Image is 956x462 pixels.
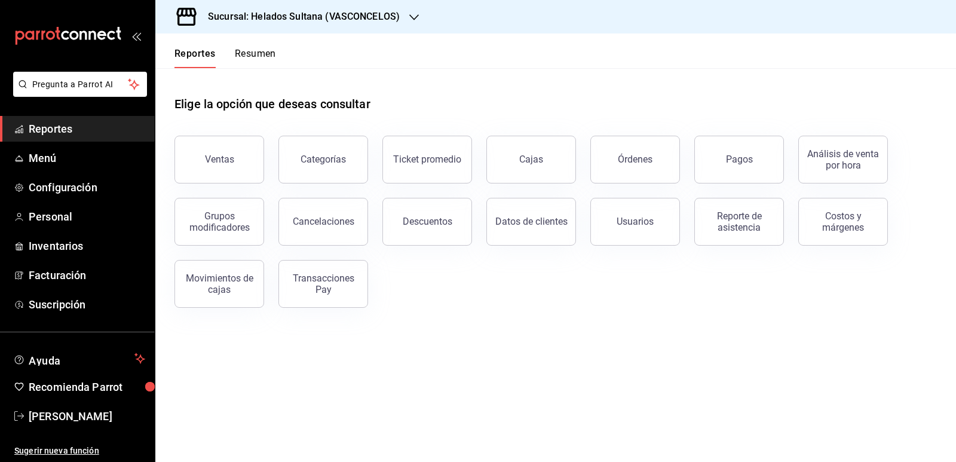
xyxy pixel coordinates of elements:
[29,179,145,195] span: Configuración
[806,210,880,233] div: Costos y márgenes
[278,136,368,183] button: Categorías
[29,209,145,225] span: Personal
[590,136,680,183] button: Órdenes
[798,198,888,246] button: Costos y márgenes
[301,154,346,165] div: Categorías
[495,216,568,227] div: Datos de clientes
[278,198,368,246] button: Cancelaciones
[618,154,652,165] div: Órdenes
[806,148,880,171] div: Análisis de venta por hora
[235,48,276,68] button: Resumen
[29,121,145,137] span: Reportes
[382,198,472,246] button: Descuentos
[590,198,680,246] button: Usuarios
[29,379,145,395] span: Recomienda Parrot
[174,48,276,68] div: navigation tabs
[32,78,128,91] span: Pregunta a Parrot AI
[393,154,461,165] div: Ticket promedio
[286,273,360,295] div: Transacciones Pay
[798,136,888,183] button: Análisis de venta por hora
[382,136,472,183] button: Ticket promedio
[702,210,776,233] div: Reporte de asistencia
[694,198,784,246] button: Reporte de asistencia
[694,136,784,183] button: Pagos
[29,296,145,313] span: Suscripción
[29,267,145,283] span: Facturación
[486,136,576,183] a: Cajas
[198,10,400,24] h3: Sucursal: Helados Sultana (VASCONCELOS)
[174,95,370,113] h1: Elige la opción que deseas consultar
[519,152,544,167] div: Cajas
[293,216,354,227] div: Cancelaciones
[8,87,147,99] a: Pregunta a Parrot AI
[486,198,576,246] button: Datos de clientes
[174,48,216,68] button: Reportes
[205,154,234,165] div: Ventas
[29,408,145,424] span: [PERSON_NAME]
[617,216,654,227] div: Usuarios
[13,72,147,97] button: Pregunta a Parrot AI
[174,198,264,246] button: Grupos modificadores
[403,216,452,227] div: Descuentos
[182,273,256,295] div: Movimientos de cajas
[174,136,264,183] button: Ventas
[29,351,130,366] span: Ayuda
[182,210,256,233] div: Grupos modificadores
[29,238,145,254] span: Inventarios
[726,154,753,165] div: Pagos
[131,31,141,41] button: open_drawer_menu
[29,150,145,166] span: Menú
[278,260,368,308] button: Transacciones Pay
[174,260,264,308] button: Movimientos de cajas
[14,445,145,457] span: Sugerir nueva función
